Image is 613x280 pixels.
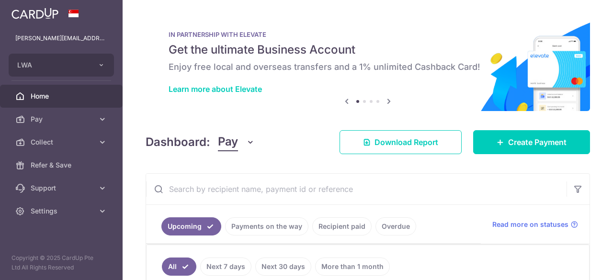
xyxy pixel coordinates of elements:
[161,217,221,235] a: Upcoming
[340,130,462,154] a: Download Report
[169,42,567,57] h5: Get the ultimate Business Account
[169,84,262,94] a: Learn more about Elevate
[312,217,372,235] a: Recipient paid
[15,34,107,43] p: [PERSON_NAME][EMAIL_ADDRESS][PERSON_NAME][DOMAIN_NAME]
[218,133,238,151] span: Pay
[31,183,94,193] span: Support
[315,258,390,276] a: More than 1 month
[31,160,94,170] span: Refer & Save
[31,137,94,147] span: Collect
[218,133,255,151] button: Pay
[31,114,94,124] span: Pay
[375,217,416,235] a: Overdue
[9,54,114,77] button: LWA
[146,15,590,111] img: Renovation banner
[11,8,58,19] img: CardUp
[17,60,88,70] span: LWA
[146,174,567,204] input: Search by recipient name, payment id or reference
[492,220,578,229] a: Read more on statuses
[162,258,196,276] a: All
[508,136,567,148] span: Create Payment
[31,91,94,101] span: Home
[492,220,568,229] span: Read more on statuses
[169,61,567,73] h6: Enjoy free local and overseas transfers and a 1% unlimited Cashback Card!
[473,130,590,154] a: Create Payment
[146,134,210,151] h4: Dashboard:
[200,258,251,276] a: Next 7 days
[225,217,308,235] a: Payments on the way
[31,206,94,216] span: Settings
[169,31,567,38] p: IN PARTNERSHIP WITH ELEVATE
[255,258,311,276] a: Next 30 days
[375,136,438,148] span: Download Report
